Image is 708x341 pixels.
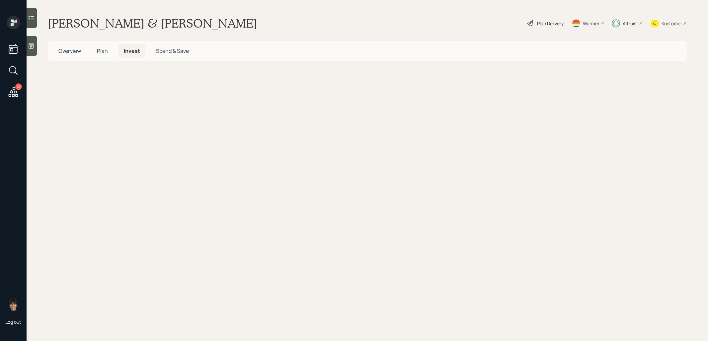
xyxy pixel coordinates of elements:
div: Warmer [583,20,599,27]
span: Spend & Save [156,47,189,55]
img: treva-nostdahl-headshot.png [7,297,20,311]
span: Overview [58,47,81,55]
div: Kustomer [662,20,682,27]
span: Invest [124,47,140,55]
div: Log out [5,319,21,325]
span: Plan [97,47,108,55]
h1: [PERSON_NAME] & [PERSON_NAME] [48,16,257,31]
div: Altruist [623,20,638,27]
div: 18 [15,83,22,90]
div: Plan Delivery [537,20,564,27]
